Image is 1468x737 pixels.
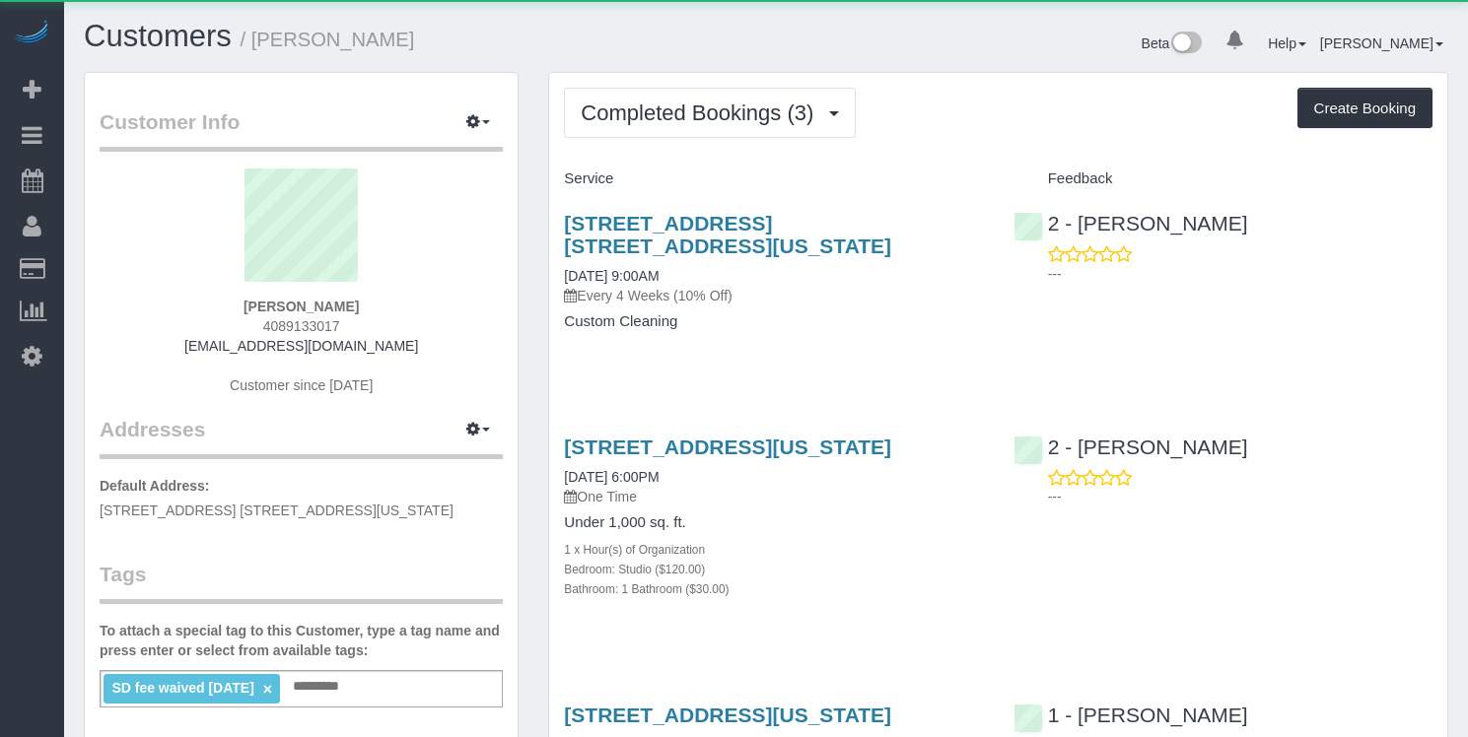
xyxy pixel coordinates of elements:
a: Beta [1142,35,1203,51]
small: Bedroom: Studio ($120.00) [564,563,705,576]
h4: Under 1,000 sq. ft. [564,514,983,531]
button: Create Booking [1297,88,1433,129]
a: 2 - [PERSON_NAME] [1014,435,1248,458]
a: 1 - [PERSON_NAME] [1014,703,1248,726]
small: / [PERSON_NAME] [241,29,415,50]
label: To attach a special tag to this Customer, type a tag name and press enter or select from availabl... [100,621,503,660]
span: SD fee waived [DATE] [111,680,253,696]
img: New interface [1169,32,1202,57]
a: × [263,681,272,698]
h4: Service [564,170,983,187]
a: [DATE] 9:00AM [564,268,659,284]
span: [STREET_ADDRESS] [STREET_ADDRESS][US_STATE] [100,502,454,518]
a: [STREET_ADDRESS] [STREET_ADDRESS][US_STATE] [564,212,891,257]
a: 2 - [PERSON_NAME] [1014,212,1248,234]
strong: [PERSON_NAME] [244,299,359,314]
button: Completed Bookings (3) [564,88,856,138]
small: Bathroom: 1 Bathroom ($30.00) [564,582,729,596]
legend: Tags [100,560,503,604]
small: 1 x Hour(s) of Organization [564,543,705,557]
span: 4089133017 [263,318,340,334]
h4: Custom Cleaning [564,313,983,330]
img: Automaid Logo [12,20,51,47]
p: Every 4 Weeks (10% Off) [564,286,983,305]
a: [STREET_ADDRESS][US_STATE] [564,435,891,458]
p: --- [1048,264,1433,284]
a: [STREET_ADDRESS][US_STATE] [564,703,891,726]
span: Completed Bookings (3) [581,100,823,125]
h4: Feedback [1014,170,1433,187]
p: --- [1048,487,1433,506]
legend: Customer Info [100,107,503,152]
p: One Time [564,487,983,506]
label: Default Address: [100,476,210,496]
a: [DATE] 6:00PM [564,469,659,485]
a: [EMAIL_ADDRESS][DOMAIN_NAME] [184,338,418,354]
a: Help [1268,35,1306,51]
span: Customer since [DATE] [230,377,373,393]
a: [PERSON_NAME] [1320,35,1443,51]
a: Customers [84,19,232,53]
